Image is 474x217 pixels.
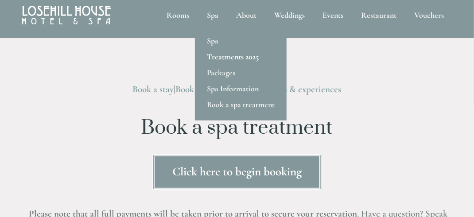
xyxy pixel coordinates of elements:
a: Book a spa treatment [176,84,254,95]
a: Packages [195,65,287,81]
img: Losehill House [22,6,111,24]
div: Rooms [159,5,197,25]
a: Click here to begin booking [152,154,322,190]
div: About [228,5,264,25]
h3: | | [25,81,449,98]
a: Treatments 2025 [195,49,287,65]
a: Buy gifts & experiences [256,84,342,95]
div: Events [315,5,351,25]
div: Restaurant [353,5,404,25]
a: Vouchers [406,5,452,25]
div: Spa [199,5,226,25]
h1: Book a spa treatment [25,117,449,139]
a: Book a spa treatment [195,97,287,112]
a: Spa Information [195,81,287,97]
a: Spa [195,33,287,49]
a: Book a stay [133,84,174,95]
div: Weddings [266,5,313,25]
